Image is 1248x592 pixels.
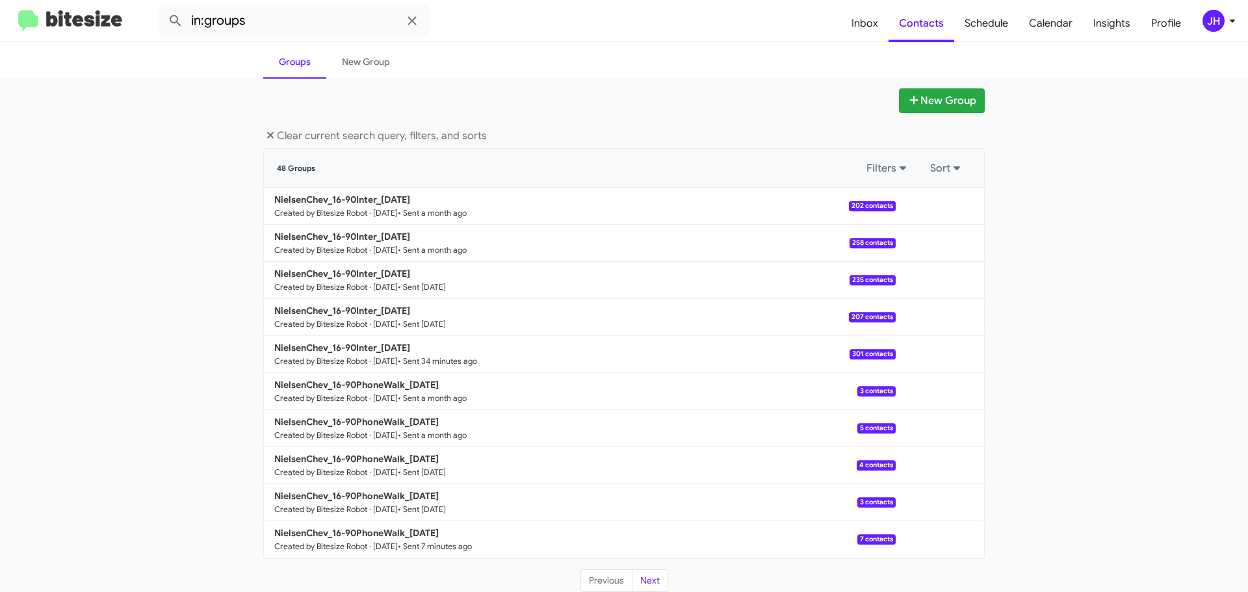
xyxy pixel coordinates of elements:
a: NielsenChev_16-90Inter_[DATE]Created by Bitesize Robot · [DATE]• Sent a month ago258 contacts [264,225,896,262]
small: • Sent a month ago [398,245,467,255]
span: 7 contacts [857,534,896,545]
a: NielsenChev_16-90Inter_[DATE]Created by Bitesize Robot · [DATE]• Sent 34 minutes ago301 contacts [264,336,896,373]
b: NielsenChev_16-90PhoneWalk_[DATE] [274,453,439,465]
a: NielsenChev_16-90Inter_[DATE]Created by Bitesize Robot · [DATE]• Sent [DATE]207 contacts [264,299,896,336]
span: 3 contacts [857,497,896,508]
small: Created by Bitesize Robot · [DATE] [274,208,398,218]
div: JH [1202,10,1225,32]
small: • Sent a month ago [398,430,467,441]
a: Calendar [1019,5,1083,42]
small: • Sent 7 minutes ago [398,541,472,552]
small: Created by Bitesize Robot · [DATE] [274,356,398,367]
span: 5 contacts [857,423,896,433]
small: Created by Bitesize Robot · [DATE] [274,245,398,255]
a: Inbox [841,5,889,42]
a: Contacts [889,5,954,42]
span: 207 contacts [849,312,896,322]
small: • Sent a month ago [398,208,467,218]
a: New Group [326,45,406,79]
button: Filters [859,157,917,180]
span: 202 contacts [849,201,896,211]
small: Created by Bitesize Robot · [DATE] [274,319,398,329]
small: • Sent a month ago [398,393,467,404]
button: New Group [899,88,985,113]
button: Sort [922,157,971,180]
span: 235 contacts [850,275,896,285]
b: NielsenChev_16-90PhoneWalk_[DATE] [274,416,439,428]
small: Created by Bitesize Robot · [DATE] [274,504,398,515]
small: • Sent [DATE] [398,319,446,329]
a: Profile [1141,5,1191,42]
b: NielsenChev_16-90Inter_[DATE] [274,268,410,279]
a: NielsenChev_16-90PhoneWalk_[DATE]Created by Bitesize Robot · [DATE]• Sent [DATE]4 contacts [264,447,896,484]
b: NielsenChev_16-90Inter_[DATE] [274,305,410,316]
a: NielsenChev_16-90PhoneWalk_[DATE]Created by Bitesize Robot · [DATE]• Sent [DATE]3 contacts [264,484,896,521]
small: • Sent [DATE] [398,282,446,292]
b: NielsenChev_16-90PhoneWalk_[DATE] [274,379,439,391]
span: 4 contacts [857,460,896,470]
a: NielsenChev_16-90PhoneWalk_[DATE]Created by Bitesize Robot · [DATE]• Sent a month ago3 contacts [264,373,896,410]
b: NielsenChev_16-90Inter_[DATE] [274,342,410,354]
b: NielsenChev_16-90Inter_[DATE] [274,231,410,242]
a: Schedule [954,5,1019,42]
a: NielsenChev_16-90PhoneWalk_[DATE]Created by Bitesize Robot · [DATE]• Sent 7 minutes ago7 contacts [264,521,896,558]
span: 258 contacts [850,238,896,248]
span: 48 Groups [277,164,315,173]
small: Created by Bitesize Robot · [DATE] [274,282,398,292]
a: Groups [263,45,326,79]
a: NielsenChev_16-90Inter_[DATE]Created by Bitesize Robot · [DATE]• Sent a month ago202 contacts [264,188,896,225]
small: Created by Bitesize Robot · [DATE] [274,541,398,552]
small: • Sent [DATE] [398,504,446,515]
a: Clear current search query, filters, and sorts [263,123,487,148]
input: Search [157,5,430,36]
button: JH [1191,10,1234,32]
small: • Sent 34 minutes ago [398,356,477,367]
b: NielsenChev_16-90PhoneWalk_[DATE] [274,527,439,539]
b: NielsenChev_16-90Inter_[DATE] [274,194,410,205]
small: Created by Bitesize Robot · [DATE] [274,467,398,478]
span: 3 contacts [857,386,896,396]
small: Created by Bitesize Robot · [DATE] [274,430,398,441]
b: NielsenChev_16-90PhoneWalk_[DATE] [274,490,439,502]
small: Created by Bitesize Robot · [DATE] [274,393,398,404]
a: Insights [1083,5,1141,42]
span: 301 contacts [850,349,896,359]
a: NielsenChev_16-90PhoneWalk_[DATE]Created by Bitesize Robot · [DATE]• Sent a month ago5 contacts [264,410,896,447]
small: • Sent [DATE] [398,467,446,478]
a: NielsenChev_16-90Inter_[DATE]Created by Bitesize Robot · [DATE]• Sent [DATE]235 contacts [264,262,896,299]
